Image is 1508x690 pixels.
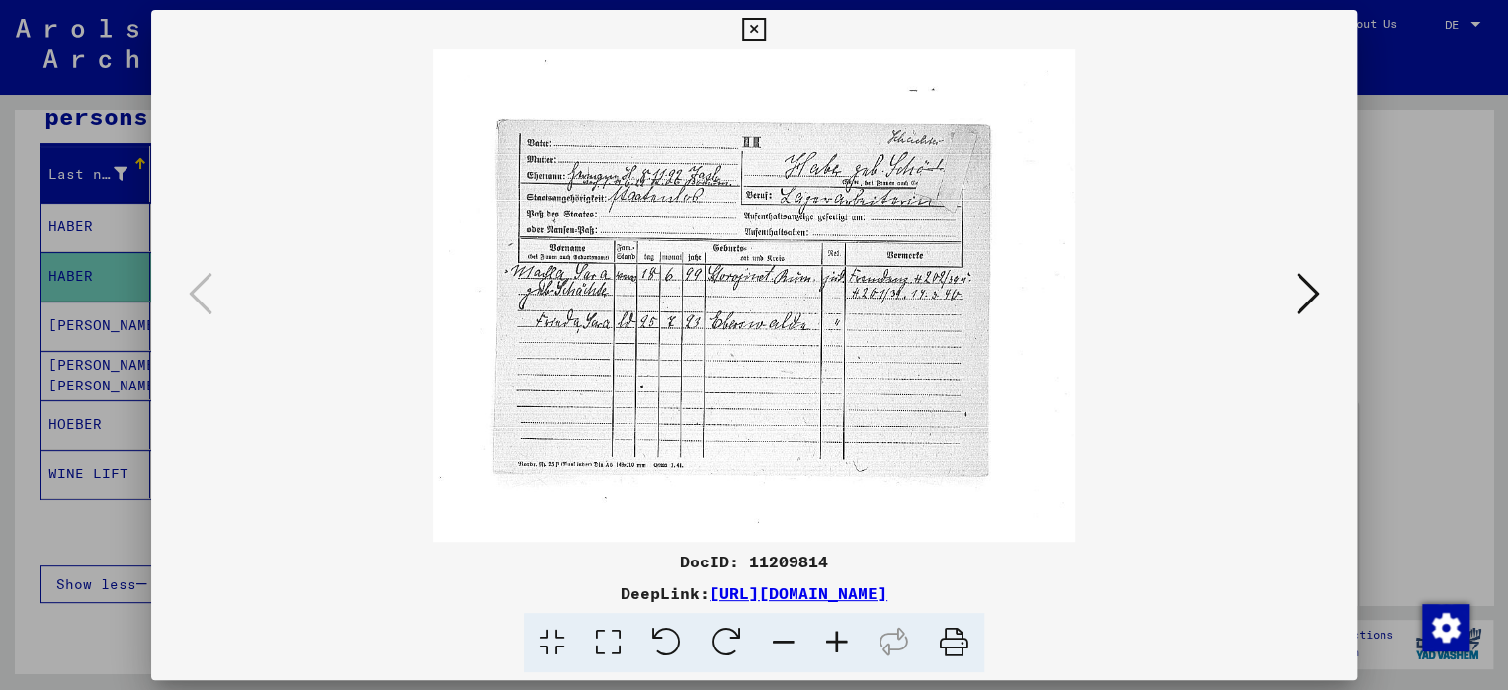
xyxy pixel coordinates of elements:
img: Change consent [1422,604,1469,651]
div: Change consent [1421,603,1468,650]
font: DocID: 11209814 [680,552,828,571]
font: DeepLink: [621,583,710,603]
a: [URL][DOMAIN_NAME] [710,583,887,603]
